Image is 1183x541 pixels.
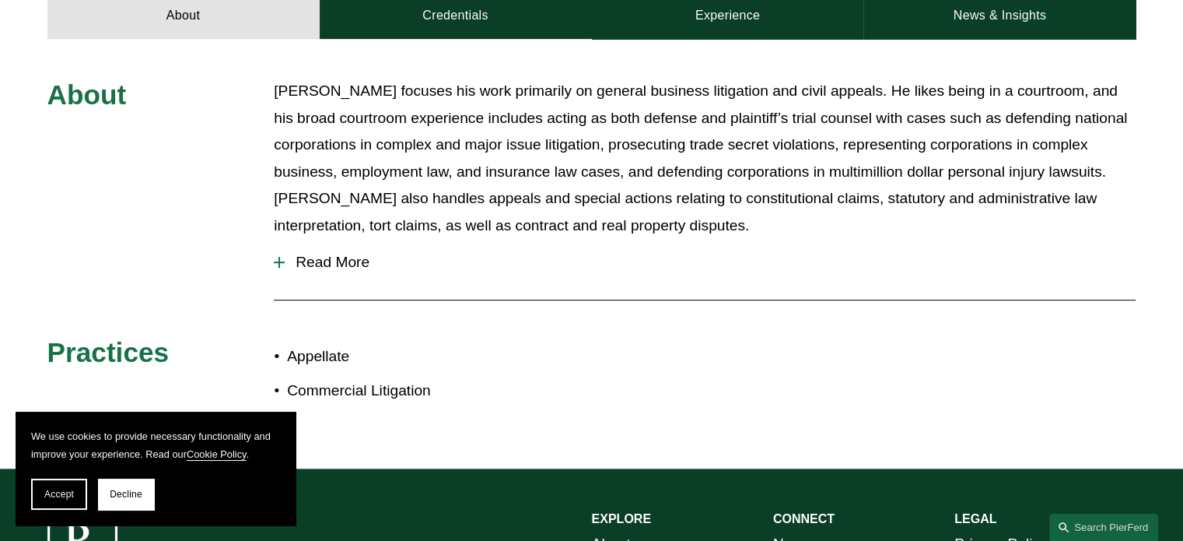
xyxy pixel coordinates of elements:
a: Search this site [1049,514,1158,541]
button: Read More [274,242,1136,283]
strong: LEGAL [954,512,996,525]
section: Cookie banner [16,412,296,525]
span: Decline [110,489,142,500]
button: Accept [31,479,87,510]
span: Practices [47,337,170,367]
span: Read More [285,254,1136,271]
p: [PERSON_NAME] focuses his work primarily on general business litigation and civil appeals. He lik... [274,78,1136,239]
strong: CONNECT [773,512,835,525]
button: Decline [98,479,154,510]
span: About [47,79,127,110]
strong: EXPLORE [592,512,651,525]
a: Cookie Policy [187,448,247,460]
p: We use cookies to provide necessary functionality and improve your experience. Read our . [31,427,280,463]
span: Accept [44,489,74,500]
p: Commercial Litigation [287,378,591,405]
p: Appellate [287,343,591,371]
